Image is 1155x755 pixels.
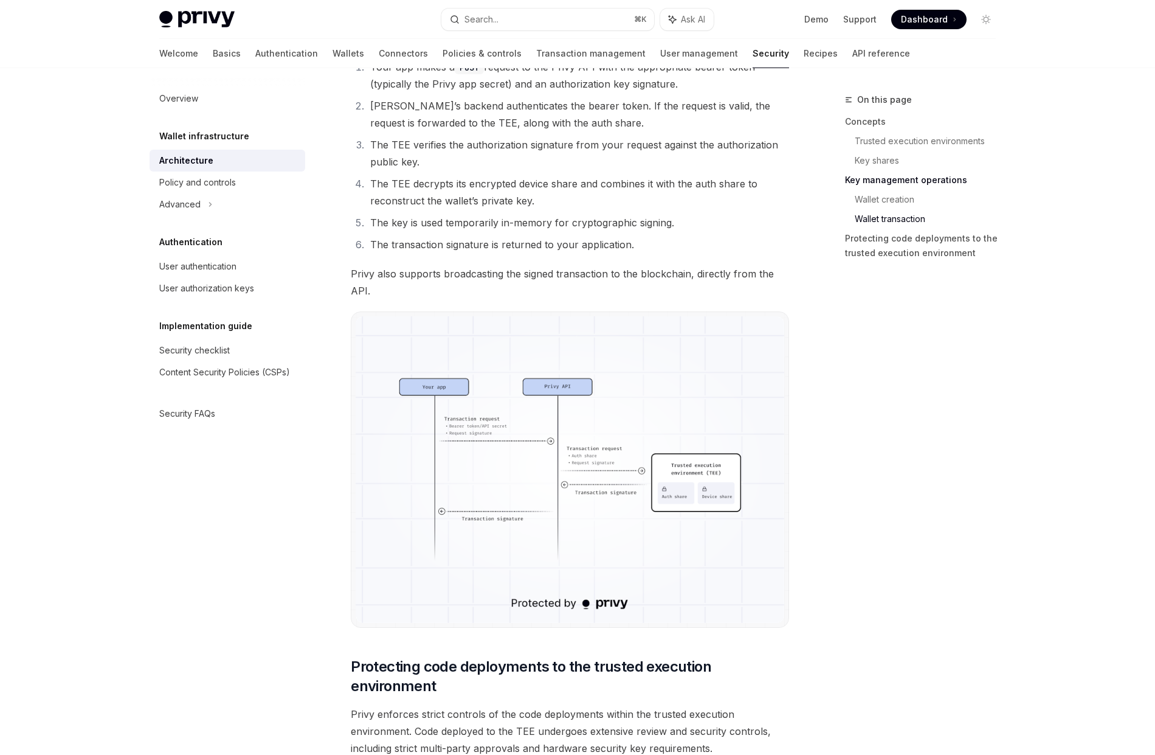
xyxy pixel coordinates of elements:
li: The TEE decrypts its encrypted device share and combines it with the auth share to reconstruct th... [367,175,789,209]
span: Dashboard [901,13,948,26]
a: Trusted execution environments [855,131,1005,151]
a: Content Security Policies (CSPs) [150,361,305,383]
span: On this page [857,92,912,107]
a: Welcome [159,39,198,68]
a: Security checklist [150,339,305,361]
div: Security FAQs [159,406,215,421]
a: Dashboard [891,10,967,29]
a: Security [753,39,789,68]
button: Toggle dark mode [976,10,996,29]
div: Architecture [159,153,213,168]
a: Recipes [804,39,838,68]
span: Privy also supports broadcasting the signed transaction to the blockchain, directly from the API. [351,265,789,299]
a: Transaction management [536,39,646,68]
a: Overview [150,88,305,110]
li: The TEE verifies the authorization signature from your request against the authorization public key. [367,136,789,170]
a: Policies & controls [443,39,522,68]
h5: Authentication [159,235,222,249]
div: User authorization keys [159,281,254,296]
img: light logo [159,11,235,28]
a: User authentication [150,256,305,277]
a: Wallet transaction [855,209,1005,229]
div: Advanced [159,197,201,212]
div: Search... [464,12,498,27]
button: Search...⌘K [441,9,654,30]
span: ⌘ K [634,15,647,24]
h5: Implementation guide [159,319,252,333]
a: Wallets [333,39,364,68]
a: Concepts [845,112,1005,131]
div: Overview [159,91,198,106]
a: User authorization keys [150,277,305,299]
div: User authentication [159,259,236,274]
a: Key management operations [845,170,1005,190]
a: Security FAQs [150,403,305,425]
li: Your app makes a request to the Privy API with the appropriate bearer token (typically the Privy ... [367,58,789,92]
a: Authentication [255,39,318,68]
a: Wallet creation [855,190,1005,209]
li: The key is used temporarily in-memory for cryptographic signing. [367,214,789,231]
a: Policy and controls [150,172,305,193]
li: The transaction signature is returned to your application. [367,236,789,253]
h5: Wallet infrastructure [159,129,249,144]
button: Ask AI [660,9,714,30]
a: Architecture [150,150,305,172]
a: Demo [804,13,829,26]
span: Ask AI [681,13,705,26]
a: Support [843,13,877,26]
a: API reference [852,39,910,68]
a: Basics [213,39,241,68]
div: Policy and controls [159,175,236,190]
li: [PERSON_NAME]’s backend authenticates the bearer token. If the request is valid, the request is f... [367,97,789,131]
a: Key shares [855,151,1005,170]
a: User management [660,39,738,68]
a: Connectors [379,39,428,68]
span: Protecting code deployments to the trusted execution environment [351,657,789,696]
a: Protecting code deployments to the trusted execution environment [845,229,1005,263]
div: Security checklist [159,343,230,358]
img: Transaction flow [356,316,784,622]
div: Content Security Policies (CSPs) [159,365,290,380]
